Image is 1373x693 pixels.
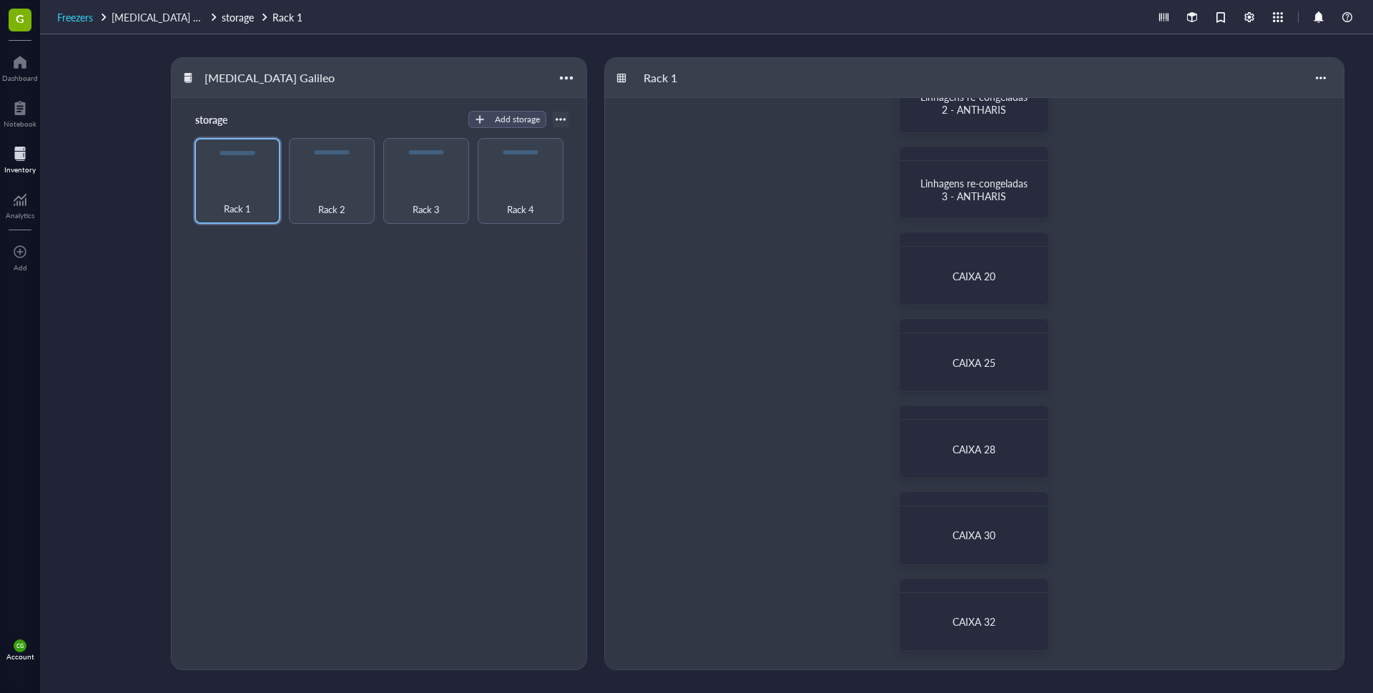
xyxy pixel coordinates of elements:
span: Freezers [57,10,93,24]
div: storage [189,109,275,129]
a: Freezers [57,9,109,25]
span: Linhagens re-congeladas 2 - ANTHARIS [920,89,1030,117]
div: Notebook [4,119,36,128]
span: Rack 3 [413,202,440,217]
span: G [16,9,24,27]
a: Inventory [4,142,36,174]
div: Add storage [495,113,540,126]
span: CAIXA 25 [953,355,995,370]
button: Add storage [468,111,546,128]
div: Dashboard [2,74,38,82]
span: Linhagens re-congeladas 3 - ANTHARIS [920,176,1030,203]
span: CG [16,643,24,649]
div: Account [6,652,34,661]
div: Inventory [4,165,36,174]
div: Add [14,263,27,272]
span: CAIXA 28 [953,442,995,456]
div: [MEDICAL_DATA] Galileo [198,66,341,90]
div: Rack 1 [637,66,723,90]
a: Notebook [4,97,36,128]
span: CAIXA 30 [953,528,995,542]
a: [MEDICAL_DATA] Galileo [112,9,219,25]
span: Rack 4 [507,202,534,217]
a: Dashboard [2,51,38,82]
span: CAIXA 32 [953,614,995,629]
span: Rack 2 [318,202,345,217]
span: [MEDICAL_DATA] Galileo [112,10,222,24]
span: CAIXA 20 [953,269,995,283]
div: Analytics [6,211,34,220]
span: Rack 1 [224,201,251,217]
a: Analytics [6,188,34,220]
a: storageRack 1 [222,9,305,25]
